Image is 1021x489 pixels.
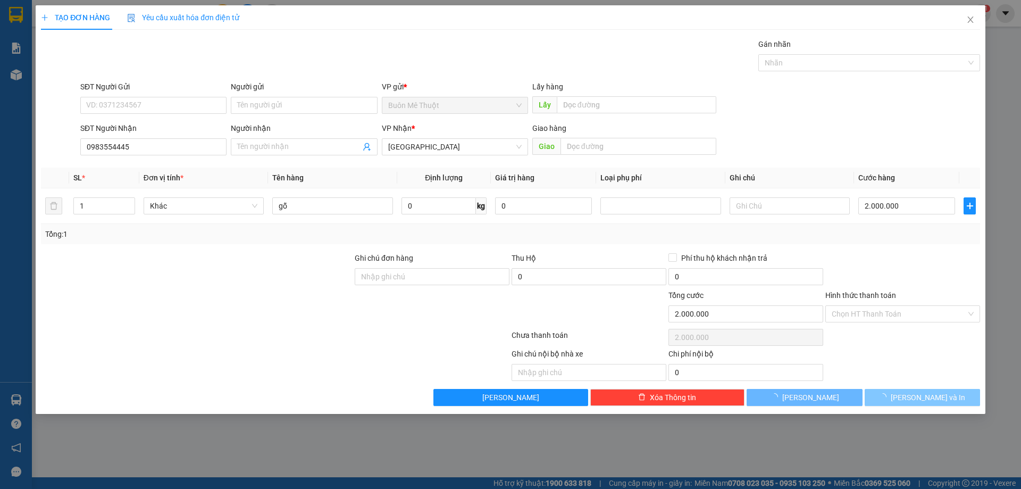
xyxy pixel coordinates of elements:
span: Yêu cầu xuất hóa đơn điện tử [127,13,239,22]
img: icon [127,14,136,22]
label: Ghi chú đơn hàng [355,254,413,262]
button: plus [964,197,975,214]
span: Lấy hàng [532,82,563,91]
button: deleteXóa Thông tin [590,389,745,406]
div: VP gửi [382,81,528,93]
label: Gán nhãn [758,40,791,48]
input: Dọc đường [560,138,716,155]
button: delete [45,197,62,214]
div: Chưa thanh toán [510,329,667,348]
th: Ghi chú [725,168,854,188]
th: Loại phụ phí [596,168,725,188]
span: SL [73,173,82,182]
span: Khác [150,198,257,214]
span: Giá trị hàng [495,173,534,182]
span: Cước hàng [858,173,895,182]
input: Ghi Chú [730,197,850,214]
span: Giao hàng [532,124,566,132]
li: VP Buôn Mê Thuột [5,75,73,87]
input: 0 [495,197,592,214]
div: Ghi chú nội bộ nhà xe [512,348,666,364]
div: Chi phí nội bộ [668,348,823,364]
span: Thu Hộ [512,254,536,262]
span: Sài Gòn [388,139,522,155]
input: VD: Bàn, Ghế [272,197,392,214]
span: plus [41,14,48,21]
span: user-add [363,143,371,151]
button: [PERSON_NAME] và In [865,389,980,406]
button: Close [956,5,985,35]
button: [PERSON_NAME] [747,389,862,406]
span: loading [771,393,782,401]
span: Phí thu hộ khách nhận trả [677,252,772,264]
div: SĐT Người Nhận [80,122,227,134]
span: Tên hàng [272,173,304,182]
span: loading [879,393,891,401]
div: Người nhận [231,122,377,134]
img: logo.jpg [5,5,43,43]
input: Nhập ghi chú [512,364,666,381]
span: kg [476,197,487,214]
label: Hình thức thanh toán [825,291,896,300]
span: Định lượng [425,173,463,182]
span: Đơn vị tính [144,173,183,182]
div: Tổng: 1 [45,228,394,240]
span: TẠO ĐƠN HÀNG [41,13,110,22]
span: [PERSON_NAME] [782,392,839,403]
span: VP Nhận [382,124,412,132]
span: Tổng cước [668,291,704,300]
input: Dọc đường [557,96,716,113]
div: Người gửi [231,81,377,93]
div: SĐT Người Gửi [80,81,227,93]
span: delete [638,393,646,402]
button: [PERSON_NAME] [433,389,588,406]
span: Lấy [532,96,557,113]
span: Xóa Thông tin [650,392,696,403]
span: Buôn Mê Thuột [388,97,522,113]
span: plus [964,202,975,210]
span: [PERSON_NAME] và In [891,392,965,403]
li: VP [GEOGRAPHIC_DATA] (Hàng) [73,75,141,110]
input: Ghi chú đơn hàng [355,268,509,285]
span: Giao [532,138,560,155]
span: [PERSON_NAME] [482,392,539,403]
li: [GEOGRAPHIC_DATA] [5,5,154,63]
span: close [966,15,975,24]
